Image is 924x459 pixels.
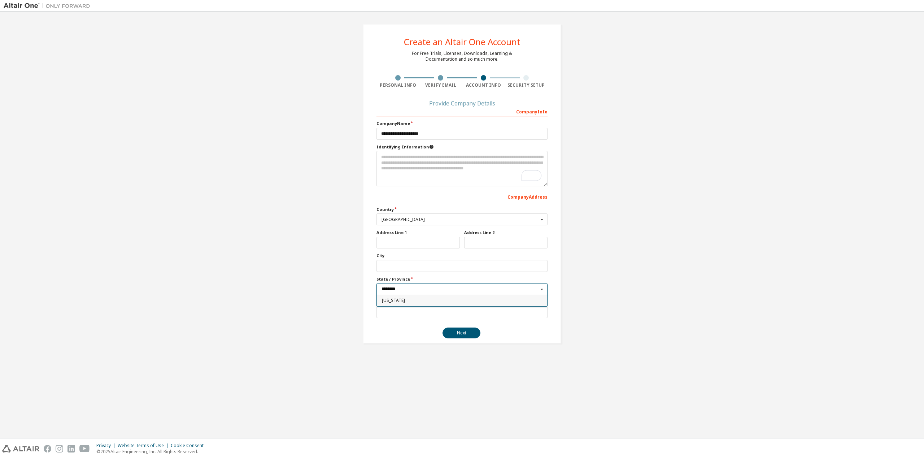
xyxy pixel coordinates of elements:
div: Company Info [376,105,548,117]
img: youtube.svg [79,445,90,452]
div: Security Setup [505,82,548,88]
label: Please provide any information that will help our support team identify your company. Email and n... [376,144,548,150]
img: altair_logo.svg [2,445,39,452]
div: [GEOGRAPHIC_DATA] [382,217,539,222]
div: Provide Company Details [376,101,548,105]
label: State / Province [376,276,548,282]
div: For Free Trials, Licenses, Downloads, Learning & Documentation and so much more. [412,51,512,62]
img: linkedin.svg [67,445,75,452]
div: Website Terms of Use [118,443,171,449]
div: Cookie Consent [171,443,208,449]
div: Privacy [96,443,118,449]
label: Address Line 2 [464,230,548,235]
div: Personal Info [376,82,419,88]
img: Altair One [4,2,94,9]
label: Country [376,207,548,212]
label: Address Line 1 [376,230,460,235]
span: [US_STATE] [382,298,542,303]
div: Account Info [462,82,505,88]
div: Company Address [376,191,548,202]
p: © 2025 Altair Engineering, Inc. All Rights Reserved. [96,449,208,455]
div: Verify Email [419,82,462,88]
button: Next [443,328,480,338]
div: Create an Altair One Account [404,38,520,46]
label: Company Name [376,121,548,126]
img: instagram.svg [56,445,63,452]
img: facebook.svg [44,445,51,452]
textarea: To enrich screen reader interactions, please activate Accessibility in Grammarly extension settings [376,151,548,186]
label: City [376,253,548,259]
